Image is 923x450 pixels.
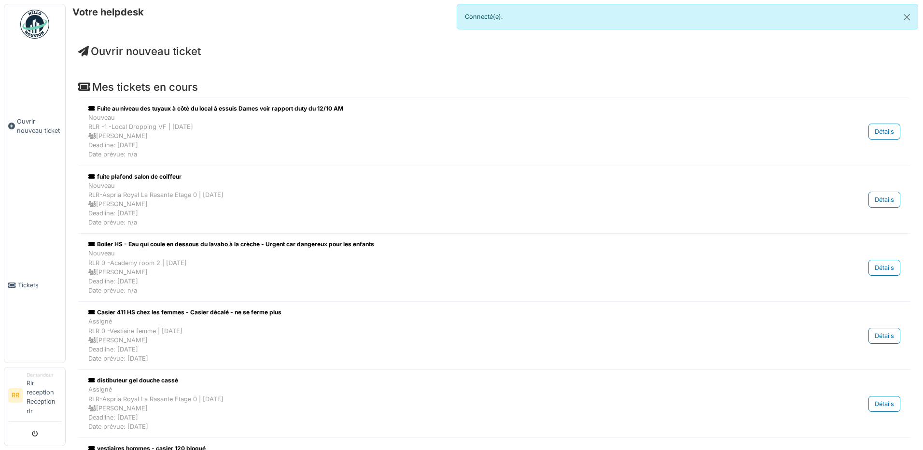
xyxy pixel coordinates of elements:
[868,124,900,140] div: Détails
[17,117,61,135] span: Ouvrir nouveau ticket
[4,208,65,362] a: Tickets
[72,6,144,18] h6: Votre helpdesk
[868,328,900,344] div: Détails
[86,170,903,230] a: fuite plafond salon de coiffeur NouveauRLR-Aspria Royal La Rasante Etage 0 | [DATE] [PERSON_NAME]...
[86,238,903,297] a: Boiler HS - Eau qui coule en dessous du lavabo à la crèche - Urgent car dangereux pour les enfant...
[88,385,782,431] div: Assigné RLR-Aspria Royal La Rasante Etage 0 | [DATE] [PERSON_NAME] Deadline: [DATE] Date prévue: ...
[868,260,900,276] div: Détails
[27,371,61,420] li: Rlr reception Reception rlr
[896,4,918,30] button: Close
[868,192,900,208] div: Détails
[457,4,918,29] div: Connecté(e).
[86,306,903,366] a: Casier 411 HS chez les femmes - Casier décalé - ne se ferme plus AssignéRLR 0 -Vestiaire femme | ...
[88,376,782,385] div: distibuteur gel douche cassé
[868,396,900,412] div: Détails
[8,371,61,422] a: RR DemandeurRlr reception Reception rlr
[88,240,782,249] div: Boiler HS - Eau qui coule en dessous du lavabo à la crèche - Urgent car dangereux pour les enfants
[86,374,903,434] a: distibuteur gel douche cassé AssignéRLR-Aspria Royal La Rasante Etage 0 | [DATE] [PERSON_NAME]Dea...
[86,102,903,162] a: Fuite au niveau des tuyaux à côté du local à essuis Dames voir rapport duty du 12/10 AM NouveauRL...
[88,308,782,317] div: Casier 411 HS chez les femmes - Casier décalé - ne se ferme plus
[18,281,61,290] span: Tickets
[88,181,782,227] div: Nouveau RLR-Aspria Royal La Rasante Etage 0 | [DATE] [PERSON_NAME] Deadline: [DATE] Date prévue: n/a
[88,113,782,159] div: Nouveau RLR -1 -Local Dropping VF | [DATE] [PERSON_NAME] Deadline: [DATE] Date prévue: n/a
[88,317,782,363] div: Assigné RLR 0 -Vestiaire femme | [DATE] [PERSON_NAME] Deadline: [DATE] Date prévue: [DATE]
[4,44,65,208] a: Ouvrir nouveau ticket
[88,172,782,181] div: fuite plafond salon de coiffeur
[20,10,49,39] img: Badge_color-CXgf-gQk.svg
[88,104,782,113] div: Fuite au niveau des tuyaux à côté du local à essuis Dames voir rapport duty du 12/10 AM
[78,45,201,57] a: Ouvrir nouveau ticket
[78,81,910,93] h4: Mes tickets en cours
[27,371,61,379] div: Demandeur
[88,249,782,295] div: Nouveau RLR 0 -Academy room 2 | [DATE] [PERSON_NAME] Deadline: [DATE] Date prévue: n/a
[8,388,23,403] li: RR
